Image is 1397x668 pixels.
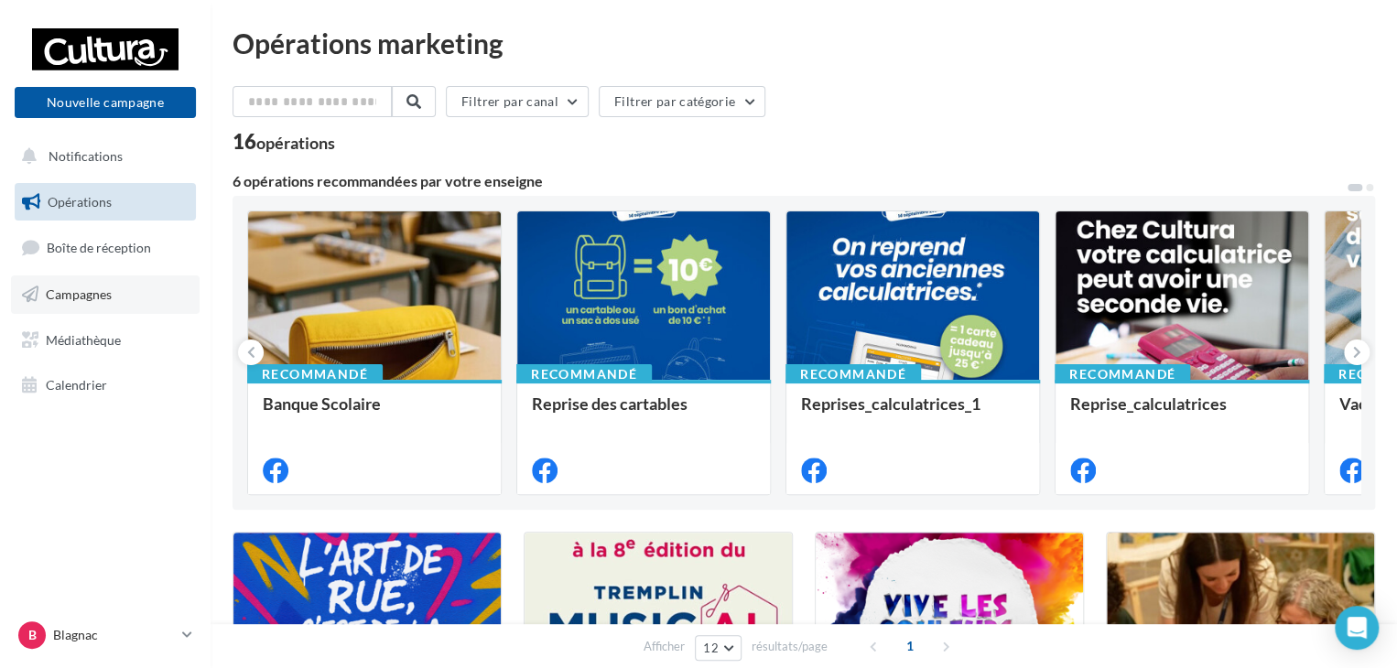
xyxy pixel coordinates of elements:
[785,364,921,384] div: Recommandé
[644,638,685,655] span: Afficher
[49,148,123,164] span: Notifications
[233,174,1346,189] div: 6 opérations recommandées par votre enseigne
[46,286,112,302] span: Campagnes
[11,183,200,221] a: Opérations
[532,394,755,431] div: Reprise des cartables
[801,394,1024,431] div: Reprises_calculatrices_1
[11,321,200,360] a: Médiathèque
[11,137,192,176] button: Notifications
[1055,364,1190,384] div: Recommandé
[703,641,719,655] span: 12
[752,638,828,655] span: résultats/page
[895,631,925,661] span: 1
[48,194,112,210] span: Opérations
[15,618,196,652] a: B Blagnac
[15,87,196,118] button: Nouvelle campagne
[247,364,383,384] div: Recommandé
[47,240,151,255] span: Boîte de réception
[263,394,486,431] div: Banque Scolaire
[11,228,200,267] a: Boîte de réception
[11,275,200,314] a: Campagnes
[46,331,121,347] span: Médiathèque
[11,366,200,404] a: Calendrier
[28,626,37,644] span: B
[233,132,335,152] div: 16
[233,29,1375,57] div: Opérations marketing
[53,626,175,644] p: Blagnac
[256,135,335,151] div: opérations
[695,635,742,661] button: 12
[46,377,107,393] span: Calendrier
[599,86,765,117] button: Filtrer par catégorie
[1070,394,1294,431] div: Reprise_calculatrices
[446,86,589,117] button: Filtrer par canal
[1335,606,1379,650] div: Open Intercom Messenger
[516,364,652,384] div: Recommandé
